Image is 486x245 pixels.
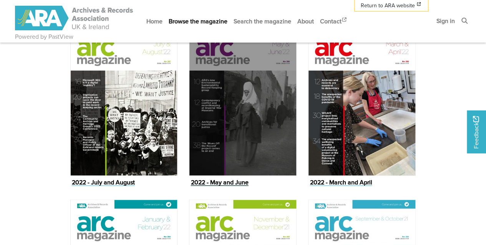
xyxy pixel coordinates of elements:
[471,116,481,148] span: Feedback
[231,11,294,31] a: Search the magazine
[70,24,178,176] img: 2022 - July and August
[189,24,297,188] a: 2022 - May and June 2022 - May and June
[317,11,351,31] a: Contact
[183,24,302,199] div: Issue
[70,24,178,188] a: 2022 - July and August 2022 - July and August
[361,2,415,10] span: Return to ARA website
[166,11,231,31] a: Browse the magazine
[143,11,166,31] a: Home
[15,32,73,41] a: Powered by PastView
[65,24,184,199] div: Issue
[189,24,297,176] img: 2022 - May and June
[308,24,416,176] img: 2022 - March and April
[15,2,134,35] a: ARA - ARC Magazine | Powered by PastView logo
[294,11,317,31] a: About
[302,24,421,199] div: Issue
[433,11,458,31] a: Sign in
[308,24,416,188] a: 2022 - March and April 2022 - March and April
[467,110,486,153] a: Would you like to provide feedback?
[15,6,134,30] img: ARA - ARC Magazine | Powered by PastView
